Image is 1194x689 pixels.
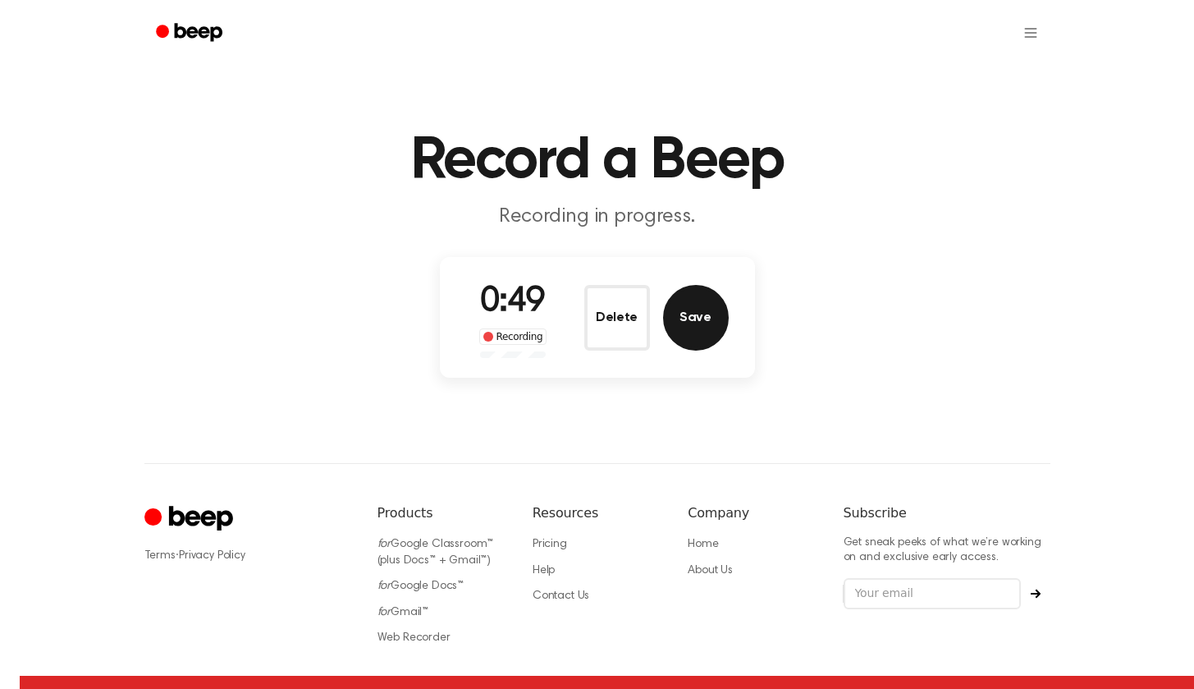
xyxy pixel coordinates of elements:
[377,581,464,592] a: forGoogle Docs™
[377,539,494,567] a: forGoogle Classroom™ (plus Docs™ + Gmail™)
[377,581,391,592] i: for
[844,503,1050,523] h6: Subscribe
[179,550,245,562] a: Privacy Policy
[377,607,391,618] i: for
[533,590,589,602] a: Contact Us
[688,503,817,523] h6: Company
[377,503,506,523] h6: Products
[1011,13,1050,53] button: Open menu
[480,285,546,319] span: 0:49
[584,285,650,351] button: Delete Audio Record
[144,548,351,564] div: ·
[144,550,176,562] a: Terms
[533,539,567,550] a: Pricing
[688,565,733,576] a: About Us
[377,607,429,618] a: forGmail™
[663,285,729,351] button: Save Audio Record
[377,632,451,644] a: Web Recorder
[533,503,661,523] h6: Resources
[533,565,555,576] a: Help
[144,17,237,49] a: Beep
[844,578,1021,609] input: Your email
[688,539,718,550] a: Home
[144,503,237,535] a: Cruip
[377,539,391,550] i: for
[844,536,1050,565] p: Get sneak peeks of what we’re working on and exclusive early access.
[1021,589,1050,599] button: Subscribe
[282,204,913,231] p: Recording in progress.
[479,328,547,345] div: Recording
[177,131,1018,191] h1: Record a Beep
